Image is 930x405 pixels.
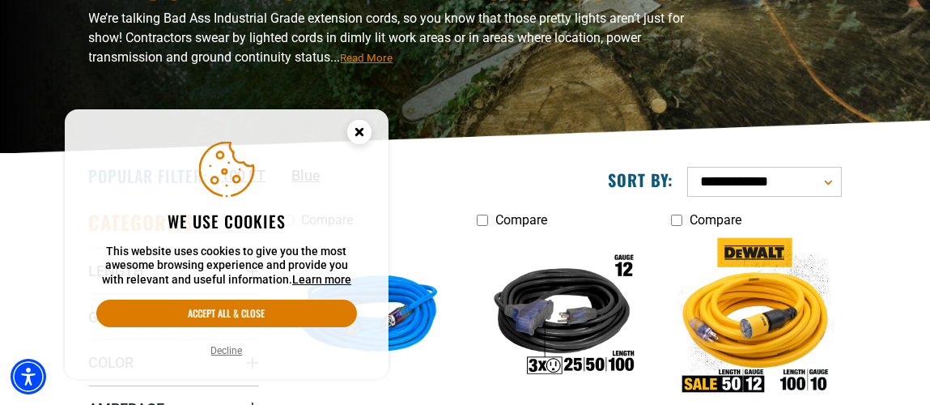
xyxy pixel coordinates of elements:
span: Read More [341,52,393,64]
span: Compare [690,212,741,228]
img: DEWALT 50-100 foot 12/3 Lighted Click-to-Lock CGM Extension Cord 15A SJTW [669,238,843,395]
button: Accept all & close [96,300,357,327]
aside: Cookie Consent [65,109,389,380]
label: Sort by: [608,169,674,190]
button: Close this option [330,109,389,160]
p: We’re talking Bad Ass Industrial Grade extension cords, so you know that those pretty lights aren... [89,9,712,67]
p: This website uses cookies to give you the most awesome browsing experience and provide you with r... [96,245,357,288]
img: Outdoor Dual Lighted 3-Outlet Extension Cord w/ Safety CGM [474,238,649,395]
button: Decline [206,343,248,359]
h2: We use cookies [96,211,357,232]
span: Compare [495,212,547,228]
div: Accessibility Menu [11,359,46,394]
img: blue [281,238,456,395]
a: This website uses cookies to give you the most awesome browsing experience and provide you with r... [292,273,351,286]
